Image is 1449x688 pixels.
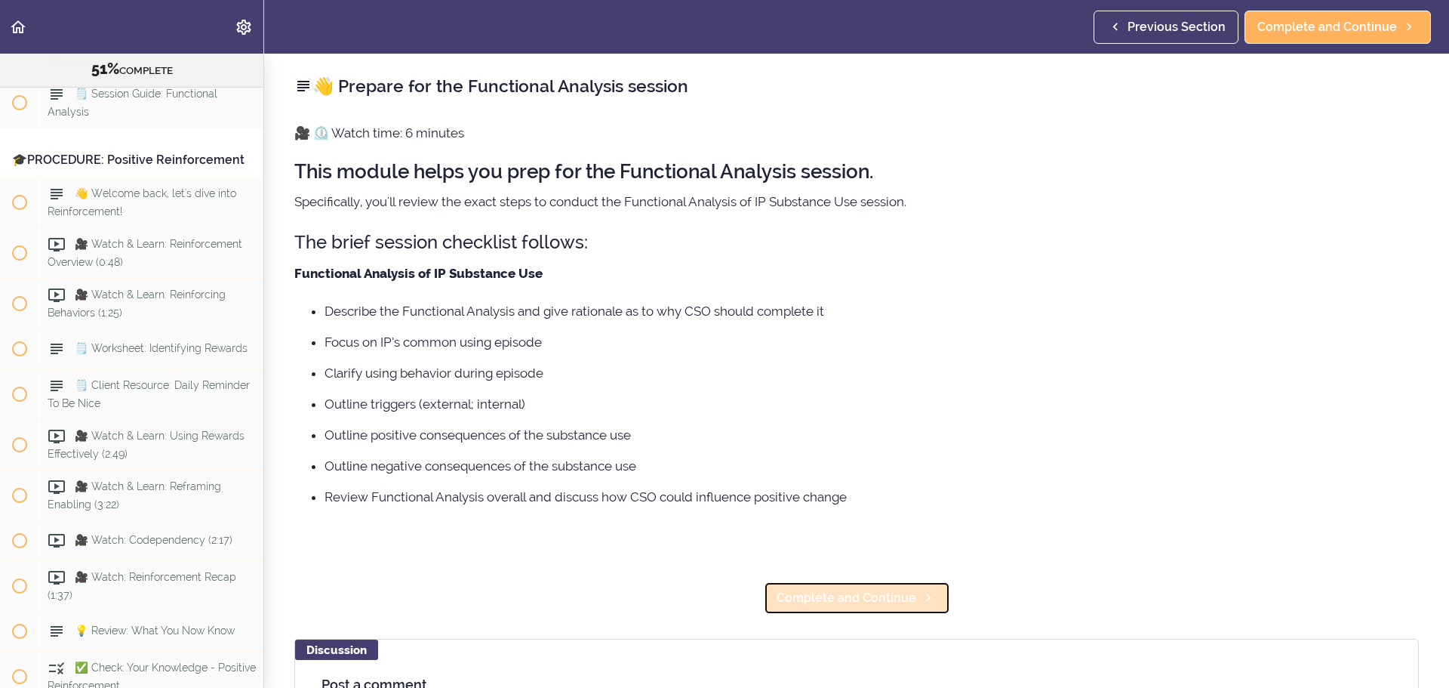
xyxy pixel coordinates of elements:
[48,187,236,217] span: 👋 Welcome back, let's dive into Reinforcement!
[235,18,253,36] svg: Settings Menu
[91,60,119,78] span: 51%
[75,625,235,637] span: 💡 Review: What You Now Know
[325,363,1419,383] li: Clarify using behavior during episode
[9,18,27,36] svg: Back to course curriculum
[294,190,1419,213] p: Specifically, you'll review the exact steps to conduct the Functional Analysis of IP Substance Us...
[48,430,245,459] span: 🎥 Watch & Learn: Using Rewards Effectively (2:49)
[19,60,245,79] div: COMPLETE
[325,487,1419,507] li: Review Functional Analysis overall and discuss how CSO could influence positive change
[325,332,1419,352] li: Focus on IP’s common using episode
[294,122,1419,144] p: 🎥 ⏲️ Watch time: 6 minutes
[294,161,1419,183] h2: This module helps you prep for the Functional Analysis session.
[295,640,378,660] div: Discussion
[325,394,1419,414] li: Outline triggers (external; internal)
[1244,11,1431,44] a: Complete and Continue
[75,534,232,546] span: 🎥 Watch: Codependency (2:17)
[1128,18,1226,36] span: Previous Section
[325,425,1419,445] li: Outline positive consequences of the substance use
[777,589,916,607] span: Complete and Continue
[48,480,221,510] span: 🎥 Watch & Learn: Reframing Enabling (3:22)
[1257,18,1397,36] span: Complete and Continue
[48,379,250,409] span: 🗒️ Client Resource: Daily Reminder To Be Nice
[325,456,1419,476] li: Outline negative consequences of the substance use
[48,571,236,600] span: 🎥 Watch: Reinforcement Recap (1:37)
[48,238,242,267] span: 🎥 Watch & Learn: Reinforcement Overview (0:48)
[764,582,950,615] a: Complete and Continue
[75,342,248,354] span: 🗒️ Worksheet: Identifying Rewards
[294,230,1419,255] h3: The brief session checklist follows:
[1094,11,1238,44] a: Previous Section
[325,301,1419,321] li: Describe the Functional Analysis and give rationale as to why CSO should complete it
[294,73,1419,99] h2: 👋 Prepare for the Functional Analysis session
[294,266,543,281] strong: Functional Analysis of IP Substance Use
[48,88,217,118] span: 🗒️ Session Guide: Functional Analysis
[48,288,226,318] span: 🎥 Watch & Learn: Reinforcing Behaviors (1:25)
